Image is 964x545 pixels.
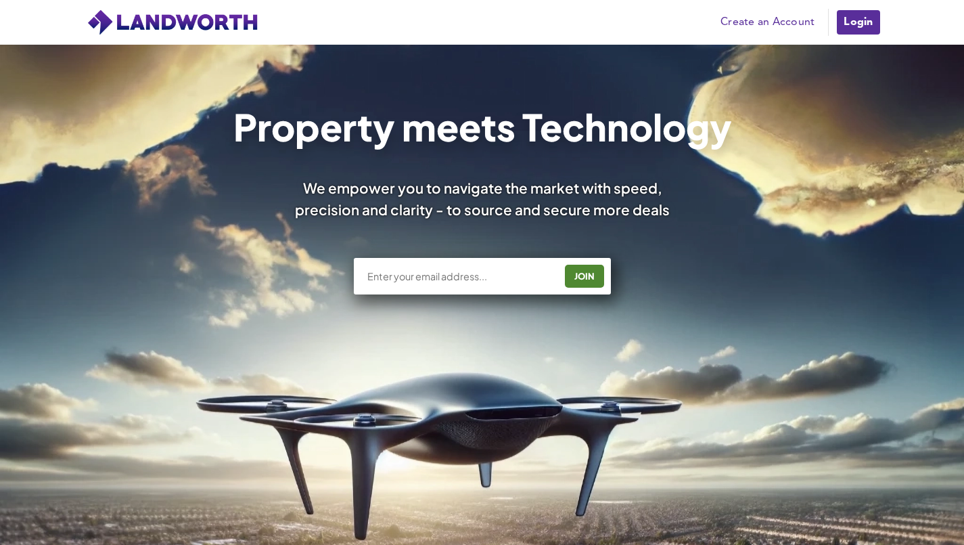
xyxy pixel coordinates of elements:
[569,265,600,287] div: JOIN
[233,108,731,145] h1: Property meets Technology
[714,12,821,32] a: Create an Account
[366,269,555,283] input: Enter your email address...
[277,177,688,219] div: We empower you to navigate the market with speed, precision and clarity - to source and secure mo...
[835,9,881,36] a: Login
[565,265,604,288] button: JOIN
